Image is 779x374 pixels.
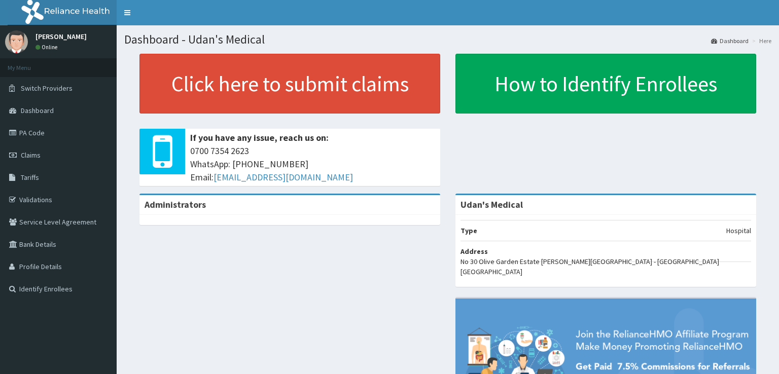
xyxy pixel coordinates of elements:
[21,151,41,160] span: Claims
[139,54,440,114] a: Click here to submit claims
[36,33,87,40] p: [PERSON_NAME]
[214,171,353,183] a: [EMAIL_ADDRESS][DOMAIN_NAME]
[21,106,54,115] span: Dashboard
[711,36,749,45] a: Dashboard
[21,173,39,182] span: Tariffs
[461,247,488,256] b: Address
[455,54,756,114] a: How to Identify Enrollees
[36,44,60,51] a: Online
[750,36,771,45] li: Here
[21,84,73,93] span: Switch Providers
[190,144,435,183] span: 0700 7354 2623 WhatsApp: [PHONE_NUMBER] Email:
[190,132,329,143] b: If you have any issue, reach us on:
[461,256,751,277] p: No 30 Olive Garden Estate [PERSON_NAME][GEOGRAPHIC_DATA] - [GEOGRAPHIC_DATA] [GEOGRAPHIC_DATA]
[124,33,771,46] h1: Dashboard - Udan's Medical
[145,199,206,210] b: Administrators
[461,199,523,210] strong: Udan's Medical
[461,226,477,235] b: Type
[5,30,28,53] img: User Image
[726,226,751,236] p: Hospital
